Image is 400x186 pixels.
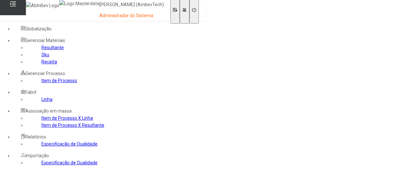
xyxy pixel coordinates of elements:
a: Sku [41,52,49,57]
a: Item de Processo X Resultante [41,123,104,128]
span: Gerenciar Materiais [25,38,65,43]
a: Resultante [41,45,64,50]
span: Importação [25,153,49,158]
span: Fabril [25,90,36,95]
img: AbInBev Logo [26,2,59,9]
a: Linha [41,97,52,102]
a: Especificação de Qualidade [41,141,97,147]
span: Relatórios [25,134,46,139]
a: Item de Processo X Linha [41,115,93,121]
p: Administrador do Sistema [99,13,164,19]
span: Gerenciar Processo [25,71,65,76]
a: Especificação de Qualidade [41,160,97,165]
a: Receita [41,59,57,64]
span: Globalização [25,26,51,31]
p: [PERSON_NAME] (AmbevTech) [99,2,164,8]
span: Associação em massa [25,108,72,114]
a: Item de Processo [41,78,77,83]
